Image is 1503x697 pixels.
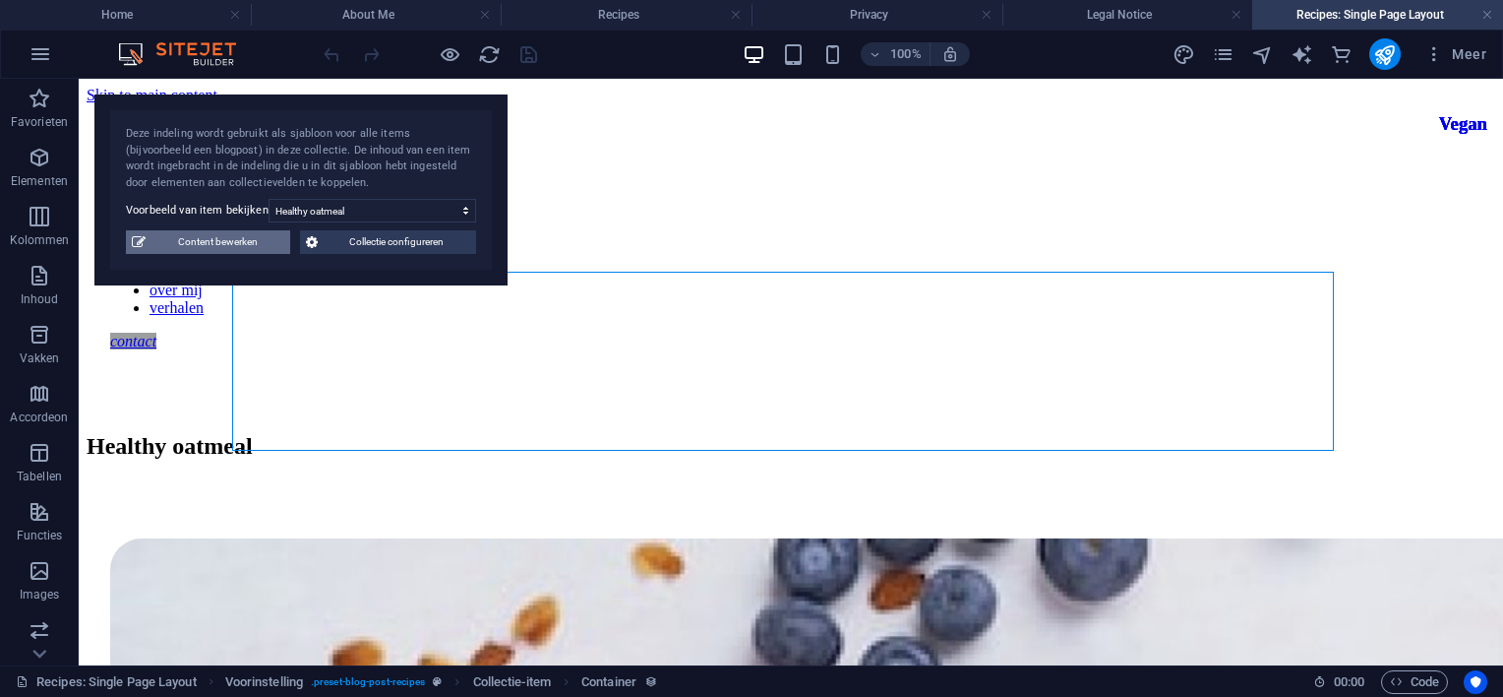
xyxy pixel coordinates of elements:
a: Skip to main content [8,8,139,25]
i: Navigator [1251,43,1274,66]
button: pages [1212,42,1235,66]
i: Dit element kan aan een collectieveld worden gekoppeld [644,675,657,688]
h4: Legal Notice [1002,4,1253,26]
span: Meer [1424,44,1486,64]
p: Functies [17,528,63,543]
h4: About Me [251,4,502,26]
button: design [1172,42,1196,66]
p: Vakken [20,350,60,366]
button: Collectie configureren [300,230,477,254]
nav: breadcrumb [225,670,657,694]
p: Favorieten [11,114,68,130]
button: publish [1369,38,1401,70]
i: Stel bij het wijzigen van de grootte van de weergegeven website automatisch het juist zoomniveau ... [941,45,959,63]
span: Collectie configureren [324,230,471,254]
button: Code [1381,670,1448,694]
button: 100% [861,42,931,66]
label: Voorbeeld van item bekijken [126,199,269,222]
span: 00 00 [1334,670,1364,694]
span: Klik om te selecteren, dubbelklik om te bewerken [581,670,636,694]
i: Commerce [1330,43,1353,66]
i: Publiceren [1373,43,1396,66]
button: Usercentrics [1464,670,1487,694]
button: Content bewerken [126,230,290,254]
button: text_generator [1291,42,1314,66]
h6: Sessietijd [1313,670,1365,694]
span: Klik om te selecteren, dubbelklik om te bewerken [225,670,303,694]
img: Editor Logo [113,42,261,66]
p: Elementen [11,173,68,189]
button: reload [477,42,501,66]
i: Design (Ctrl+Alt+Y) [1172,43,1195,66]
span: Content bewerken [151,230,284,254]
button: Klik hier om de voorbeeldmodus te verlaten en verder te gaan met bewerken [438,42,461,66]
button: Meer [1416,38,1494,70]
div: Deze indeling wordt gebruikt als sjabloon voor alle items (bijvoorbeeld een blogpost) in deze col... [126,126,476,191]
i: Pagina's (Ctrl+Alt+S) [1212,43,1234,66]
i: Dit element is een aanpasbare voorinstelling [433,676,442,687]
h4: Privacy [751,4,1002,26]
button: commerce [1330,42,1353,66]
h4: Recipes: Single Page Layout [1252,4,1503,26]
p: Images [20,587,60,602]
i: Pagina opnieuw laden [478,43,501,66]
h4: Recipes [501,4,751,26]
span: Code [1390,670,1439,694]
p: Kolommen [10,232,70,248]
p: Accordeon [10,410,68,425]
i: AI Writer [1291,43,1313,66]
a: Klik om selectie op te heffen, dubbelklik om Pagina's te open [16,670,197,694]
span: . preset-blog-post-recipes [311,670,425,694]
p: Tabellen [17,469,62,484]
span: Klik om te selecteren, dubbelklik om te bewerken [473,670,551,694]
h6: 100% [890,42,922,66]
p: Inhoud [21,291,59,307]
button: navigator [1251,42,1275,66]
span: : [1348,674,1351,689]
